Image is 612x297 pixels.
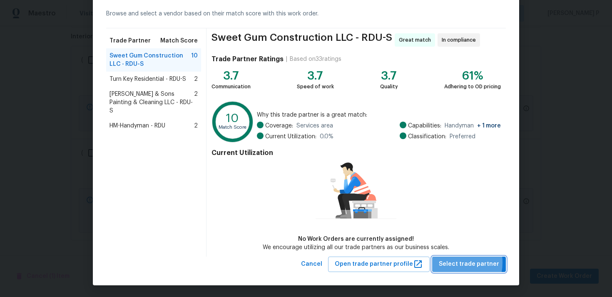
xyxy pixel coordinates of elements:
span: Match Score [160,37,198,45]
span: HM-Handyman - RDU [109,122,165,130]
div: Speed of work [297,82,334,91]
span: Preferred [450,132,475,141]
span: Handyman [445,122,501,130]
div: No Work Orders are currently assigned! [263,235,449,243]
span: 2 [194,75,198,83]
span: 10 [191,52,198,68]
span: Great match [399,36,434,44]
div: 61% [444,72,501,80]
span: 2 [194,122,198,130]
span: Sweet Gum Construction LLC - RDU-S [109,52,191,68]
text: 10 [226,112,239,124]
div: 3.7 [211,72,251,80]
span: Cancel [301,259,322,270]
span: Trade Partner [109,37,151,45]
div: Based on 33 ratings [290,55,341,63]
span: Classification: [408,132,446,141]
span: Sweet Gum Construction LLC - RDU-S [211,33,392,47]
span: Current Utilization: [265,132,316,141]
span: Select trade partner [439,259,499,270]
span: 2 [194,90,198,115]
div: | [284,55,290,63]
span: [PERSON_NAME] & Sons Painting & Cleaning LLC - RDU-S [109,90,194,115]
span: Turn Key Residential - RDU-S [109,75,186,83]
button: Open trade partner profile [328,257,430,272]
text: Match Score [219,125,246,130]
span: Why this trade partner is a great match: [257,111,501,119]
div: We encourage utilizing all our trade partners as our business scales. [263,243,449,252]
h4: Current Utilization [211,149,501,157]
span: 0.0 % [320,132,333,141]
div: 3.7 [380,72,398,80]
span: Coverage: [265,122,293,130]
h4: Trade Partner Ratings [211,55,284,63]
button: Select trade partner [432,257,506,272]
span: Capabilities: [408,122,441,130]
div: 3.7 [297,72,334,80]
span: + 1 more [477,123,501,129]
span: Open trade partner profile [335,259,423,270]
button: Cancel [298,257,326,272]
span: Services area [296,122,333,130]
div: Adhering to OD pricing [444,82,501,91]
span: In compliance [442,36,479,44]
div: Quality [380,82,398,91]
div: Communication [211,82,251,91]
